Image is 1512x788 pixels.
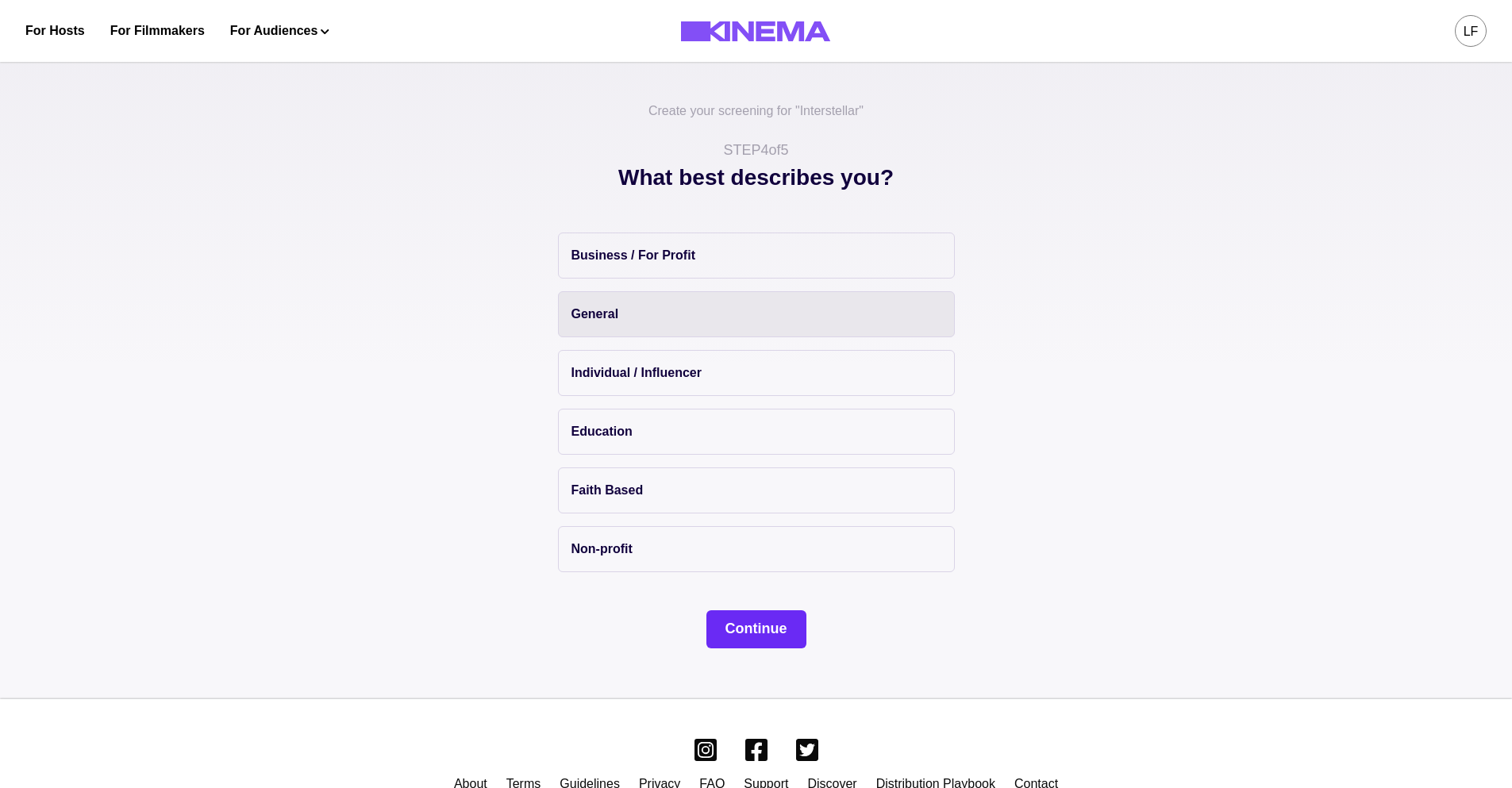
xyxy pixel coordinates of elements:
div: LF [1464,22,1479,41]
p: What best describes you? [360,161,1153,233]
a: For Filmmakers [110,21,205,40]
p: Individual / Influencer [571,363,702,382]
p: Non-profit [571,540,633,559]
button: General [558,291,955,337]
p: STEP 4 of 5 [723,140,788,161]
button: Continue [706,610,806,648]
a: For Hosts [25,21,85,40]
p: Create your screening for " Interstellar " [648,102,864,140]
p: Business / For Profit [571,246,695,265]
p: General [571,305,619,324]
button: Faith Based [558,467,955,513]
button: Business / For Profit [558,233,955,279]
button: Individual / Influencer [558,350,955,396]
button: Education [558,409,955,455]
button: Non-profit [558,526,955,572]
button: For Audiences [230,21,329,40]
p: Faith Based [571,481,644,500]
p: Education [571,422,633,441]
